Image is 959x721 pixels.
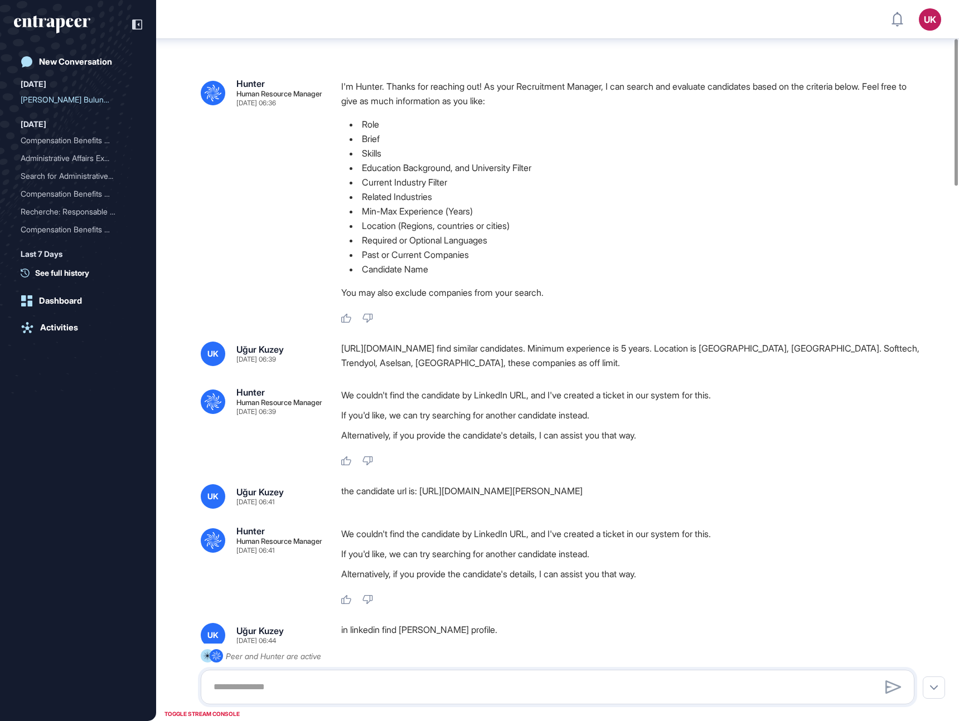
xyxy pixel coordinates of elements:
span: UK [207,631,219,640]
div: Activities [40,323,78,333]
li: Past or Current Companies [341,247,923,262]
li: Education Background, and University Filter [341,160,923,175]
li: Location (Regions, countries or cities) [341,218,923,233]
li: Min-Max Experience (Years) [341,204,923,218]
p: You may also exclude companies from your search. [341,285,923,300]
div: Hunter [236,388,265,397]
p: I'm Hunter. Thanks for reaching out! As your Recruitment Manager, I can search and evaluate candi... [341,79,923,108]
span: UK [207,492,219,501]
div: [DATE] [21,77,46,91]
div: Compensation Benefits Manager Search for MEA Region with C&B Program Design and Execution Skills ... [21,185,135,203]
div: the candidate url is: [URL][DOMAIN_NAME][PERSON_NAME] [341,484,923,509]
div: Recherche: Responsable Co... [21,203,127,221]
div: Recherche: Responsable Compensations et Avantages pour la région MEA avec compétences en Récompen... [21,203,135,221]
div: Compensation Benefits Man... [21,131,127,149]
div: entrapeer-logo [14,16,90,33]
div: Hunter [236,79,265,88]
button: UK [919,8,941,31]
p: We couldn't find the candidate by LinkedIn URL, and I've created a ticket in our system for this. [341,388,923,402]
li: Candidate Name [341,262,923,276]
div: Uğur Kuzey [236,345,284,354]
a: New Conversation [14,51,142,73]
p: Alternatively, if you provide the candidate's details, I can assist you that way. [341,567,923,581]
div: Özgür Akaoğlu'nun Bulunması [21,91,135,109]
div: Last 7 Days [21,247,62,261]
div: [DATE] 06:41 [236,547,274,554]
div: Compensation Benefits Manager for MEA Region in Automotive and Manufacturing Sectors [21,131,135,149]
li: Brief [341,131,923,146]
div: Uğur Kuzey [236,488,284,496]
p: Alternatively, if you provide the candidate's details, I can assist you that way. [341,428,923,442]
p: If you'd like, we can try searching for another candidate instead. [341,547,923,561]
li: Skills [341,146,923,160]
div: Compensation Benefits Man... [21,221,127,238]
div: [PERSON_NAME] Bulunma... [21,91,127,109]
div: Human Resource Manager [236,90,322,98]
div: Peer and Hunter are active [226,649,321,663]
div: Hunter [236,527,265,535]
div: [DATE] 06:39 [236,408,276,415]
li: Role [341,117,923,131]
li: Current Industry Filter [341,175,923,189]
a: Activities [14,316,142,339]
li: Required or Optional Languages [341,233,923,247]
div: [DATE] 06:36 [236,100,276,106]
div: [URL][DOMAIN_NAME] find similar candidates. Minimum experience is 5 years. Location is [GEOGRAPHI... [341,342,923,370]
a: See full history [21,267,142,279]
div: Search for Administrative Affairs Expert with 5 Years Experience in Automotive Sector in Istanbul [21,167,135,185]
div: [DATE] 06:39 [236,356,276,363]
span: UK [207,349,219,358]
div: Human Resource Manager [236,399,322,406]
div: Compensation Benefits Manager Role for MEA Region in Automotive and Manufacturing Industries [21,221,135,238]
div: in linkedin find [PERSON_NAME] profile. [341,623,923,647]
div: [DATE] 06:44 [236,637,276,644]
div: Administrative Affairs Expert with 5 Years Experience in Automotive Sector, Istanbul [21,149,135,167]
p: We couldn't find the candidate by LinkedIn URL, and I've created a ticket in our system for this. [341,527,923,541]
div: Uğur Kuzey [236,626,284,635]
li: Related Industries [341,189,923,204]
div: Dashboard [39,296,82,306]
div: Search for Administrative... [21,167,127,185]
div: Human Resource Manager [236,538,322,545]
p: If you'd like, we can try searching for another candidate instead. [341,408,923,422]
div: [DATE] [21,118,46,131]
div: [DATE] 06:41 [236,499,274,505]
a: Dashboard [14,290,142,312]
div: Administrative Affairs Ex... [21,149,127,167]
span: See full history [35,267,89,279]
div: TOGGLE STREAM CONSOLE [162,707,243,721]
div: Compensation Benefits Man... [21,185,127,203]
div: New Conversation [39,57,112,67]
